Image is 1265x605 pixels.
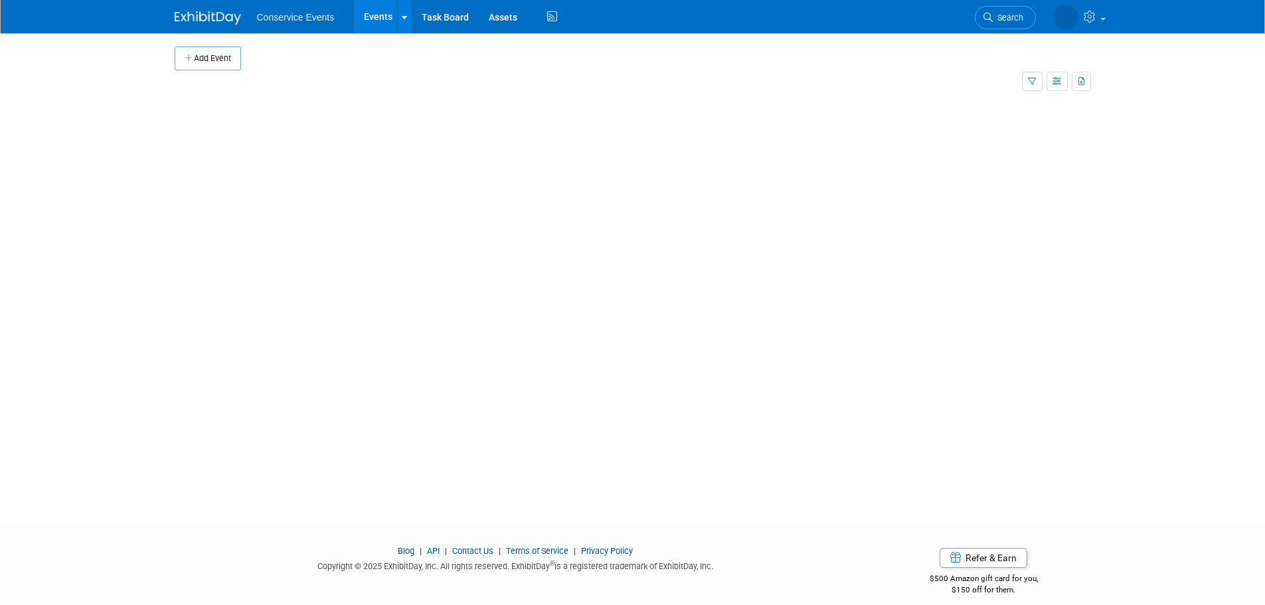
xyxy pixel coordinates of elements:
[175,11,241,25] img: ExhibitDay
[877,584,1091,596] div: $150 off for them.
[877,564,1091,595] div: $500 Amazon gift card for you,
[975,6,1036,29] a: Search
[416,546,425,556] span: |
[550,560,554,567] sup: ®
[427,546,440,556] a: API
[175,557,857,572] div: Copyright © 2025 ExhibitDay, Inc. All rights reserved. ExhibitDay is a registered trademark of Ex...
[581,546,633,556] a: Privacy Policy
[175,46,241,70] button: Add Event
[940,548,1027,568] a: Refer & Earn
[993,13,1023,23] span: Search
[257,12,335,23] span: Conservice Events
[452,546,493,556] a: Contact Us
[398,546,414,556] a: Blog
[506,546,568,556] a: Terms of Service
[1053,5,1078,30] img: Abby Reaves
[442,546,450,556] span: |
[570,546,579,556] span: |
[495,546,504,556] span: |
